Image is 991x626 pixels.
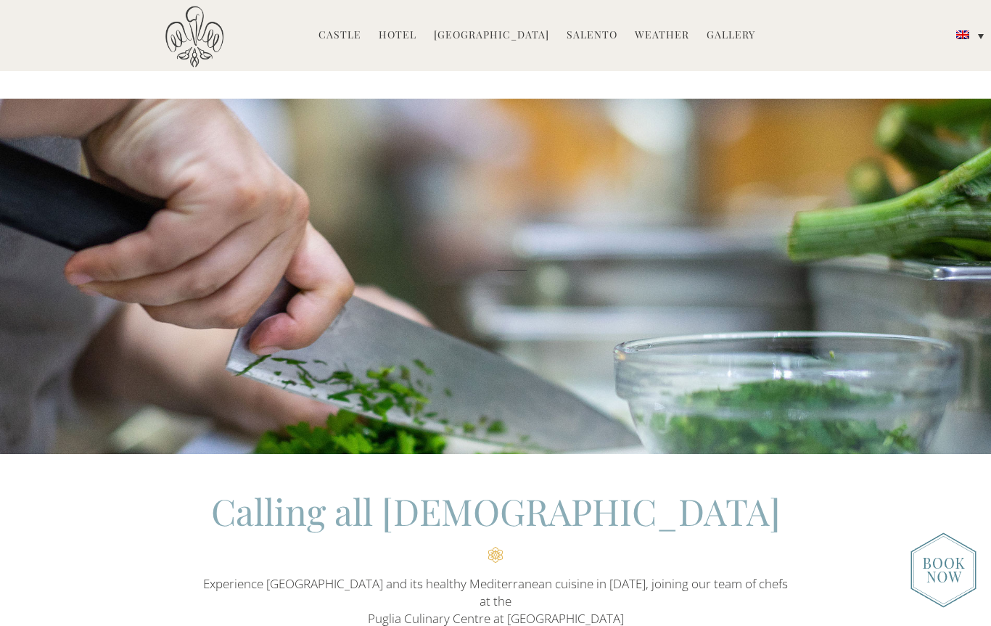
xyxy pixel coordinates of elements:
[165,6,223,67] img: Castello di Ugento
[567,28,617,44] a: Salento
[707,28,755,44] a: Gallery
[635,28,689,44] a: Weather
[318,28,361,44] a: Castle
[434,28,549,44] a: [GEOGRAPHIC_DATA]
[910,532,976,608] img: new-booknow.png
[956,30,969,39] img: English
[200,487,792,563] h2: Calling all [DEMOGRAPHIC_DATA]
[379,28,416,44] a: Hotel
